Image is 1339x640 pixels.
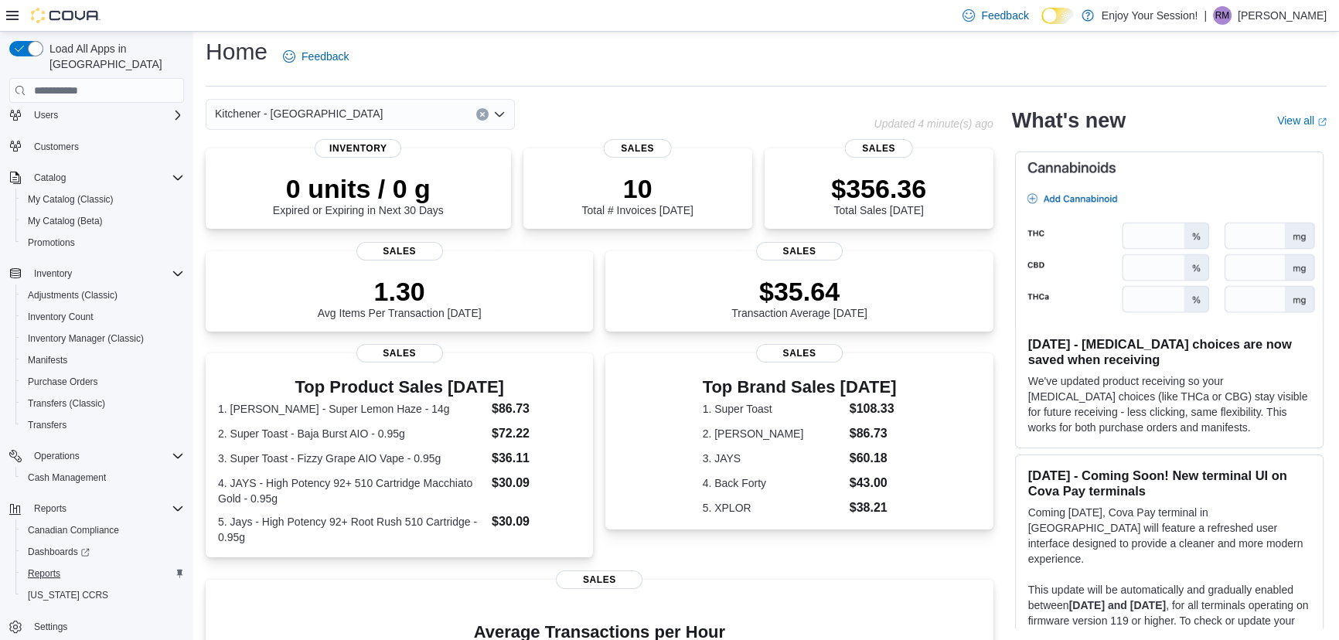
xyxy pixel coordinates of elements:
[831,173,926,216] div: Total Sales [DATE]
[850,449,897,468] dd: $60.18
[218,378,581,397] h3: Top Product Sales [DATE]
[22,521,125,540] a: Canadian Compliance
[15,519,190,541] button: Canadian Compliance
[831,173,926,204] p: $356.36
[1041,24,1042,25] span: Dark Mode
[22,212,109,230] a: My Catalog (Beta)
[844,139,913,158] span: Sales
[356,242,443,260] span: Sales
[1028,505,1310,567] p: Coming [DATE], Cova Pay terminal in [GEOGRAPHIC_DATA] will feature a refreshed user interface des...
[28,264,78,283] button: Inventory
[3,615,190,638] button: Settings
[28,237,75,249] span: Promotions
[703,500,843,516] dt: 5. XPLOR
[22,233,81,252] a: Promotions
[493,108,506,121] button: Open list of options
[206,36,267,67] h1: Home
[28,376,98,388] span: Purchase Orders
[703,401,843,417] dt: 1. Super Toast
[43,41,184,72] span: Load All Apps in [GEOGRAPHIC_DATA]
[22,286,184,305] span: Adjustments (Classic)
[15,393,190,414] button: Transfers (Classic)
[28,354,67,366] span: Manifests
[15,414,190,436] button: Transfers
[28,106,184,124] span: Users
[34,621,67,633] span: Settings
[22,190,120,209] a: My Catalog (Classic)
[476,108,489,121] button: Clear input
[28,169,72,187] button: Catalog
[756,344,843,363] span: Sales
[22,468,112,487] a: Cash Management
[15,467,190,489] button: Cash Management
[492,512,581,531] dd: $30.09
[492,424,581,443] dd: $72.22
[15,328,190,349] button: Inventory Manager (Classic)
[1213,6,1232,25] div: Rahil Mansuri
[22,212,184,230] span: My Catalog (Beta)
[850,424,897,443] dd: $86.73
[22,543,96,561] a: Dashboards
[492,449,581,468] dd: $36.11
[22,329,184,348] span: Inventory Manager (Classic)
[15,232,190,254] button: Promotions
[703,378,897,397] h3: Top Brand Sales [DATE]
[215,104,383,123] span: Kitchener - [GEOGRAPHIC_DATA]
[981,8,1028,23] span: Feedback
[218,426,486,441] dt: 2. Super Toast - Baja Burst AIO - 0.95g
[703,475,843,491] dt: 4. Back Forty
[22,373,184,391] span: Purchase Orders
[318,276,482,307] p: 1.30
[1215,6,1230,25] span: RM
[28,524,119,536] span: Canadian Compliance
[703,451,843,466] dt: 3. JAYS
[3,135,190,158] button: Customers
[581,173,693,204] p: 10
[15,541,190,563] a: Dashboards
[273,173,444,204] p: 0 units / 0 g
[22,416,73,434] a: Transfers
[15,584,190,606] button: [US_STATE] CCRS
[315,139,401,158] span: Inventory
[3,167,190,189] button: Catalog
[3,498,190,519] button: Reports
[874,117,993,130] p: Updated 4 minute(s) ago
[15,306,190,328] button: Inventory Count
[218,451,486,466] dt: 3. Super Toast - Fizzy Grape AIO Vape - 0.95g
[1238,6,1327,25] p: [PERSON_NAME]
[28,137,184,156] span: Customers
[3,104,190,126] button: Users
[22,586,184,604] span: Washington CCRS
[22,351,184,369] span: Manifests
[556,570,642,589] span: Sales
[1069,599,1166,611] strong: [DATE] and [DATE]
[28,264,184,283] span: Inventory
[34,502,66,515] span: Reports
[34,450,80,462] span: Operations
[492,400,581,418] dd: $86.73
[1102,6,1198,25] p: Enjoy Your Session!
[28,193,114,206] span: My Catalog (Classic)
[15,349,190,371] button: Manifests
[22,394,111,413] a: Transfers (Classic)
[28,618,73,636] a: Settings
[15,189,190,210] button: My Catalog (Classic)
[28,289,118,301] span: Adjustments (Classic)
[22,468,184,487] span: Cash Management
[22,190,184,209] span: My Catalog (Classic)
[28,215,103,227] span: My Catalog (Beta)
[1041,8,1074,24] input: Dark Mode
[1317,117,1327,127] svg: External link
[356,344,443,363] span: Sales
[302,49,349,64] span: Feedback
[218,475,486,506] dt: 4. JAYS - High Potency 92+ 510 Cartridge Macchiato Gold - 0.95g
[28,332,144,345] span: Inventory Manager (Classic)
[22,351,73,369] a: Manifests
[603,139,672,158] span: Sales
[218,401,486,417] dt: 1. [PERSON_NAME] - Super Lemon Haze - 14g
[22,329,150,348] a: Inventory Manager (Classic)
[1012,108,1126,133] h2: What's new
[22,543,184,561] span: Dashboards
[1028,373,1310,435] p: We've updated product receiving so your [MEDICAL_DATA] choices (like THCa or CBG) stay visible fo...
[28,397,105,410] span: Transfers (Classic)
